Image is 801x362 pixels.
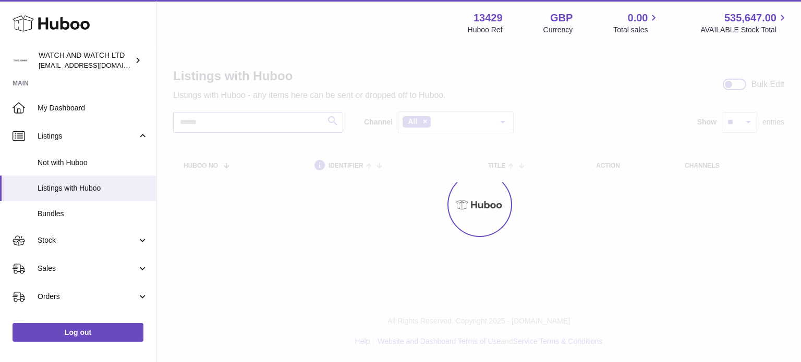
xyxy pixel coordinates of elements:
span: Listings with Huboo [38,183,148,193]
span: Stock [38,235,137,245]
div: Currency [543,25,573,35]
strong: GBP [550,11,573,25]
span: My Dashboard [38,103,148,113]
a: Log out [13,323,143,342]
span: [EMAIL_ADDRESS][DOMAIN_NAME] [39,61,153,69]
span: 535,647.00 [724,11,776,25]
a: 0.00 Total sales [613,11,660,35]
span: Sales [38,264,137,273]
span: 0.00 [628,11,648,25]
span: Listings [38,131,137,141]
span: AVAILABLE Stock Total [700,25,788,35]
div: WATCH AND WATCH LTD [39,51,132,70]
strong: 13429 [474,11,503,25]
span: Orders [38,292,137,302]
img: internalAdmin-13429@internal.huboo.com [13,53,28,68]
span: Bundles [38,209,148,219]
div: Huboo Ref [468,25,503,35]
span: Usage [38,320,148,330]
a: 535,647.00 AVAILABLE Stock Total [700,11,788,35]
span: Total sales [613,25,660,35]
span: Not with Huboo [38,158,148,168]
